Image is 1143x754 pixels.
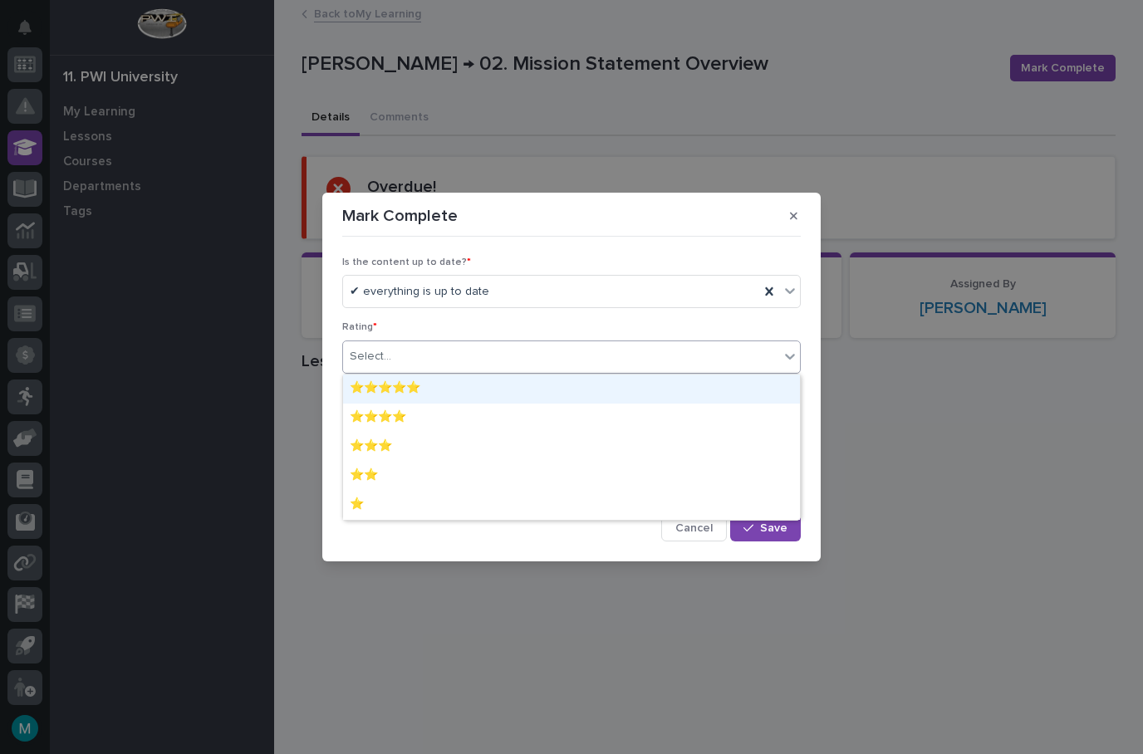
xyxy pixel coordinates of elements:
[350,283,489,301] span: ✔ everything is up to date
[343,491,800,520] div: ⭐
[350,348,391,365] div: Select...
[342,322,377,332] span: Rating
[675,522,713,534] span: Cancel
[661,515,727,541] button: Cancel
[342,206,458,226] p: Mark Complete
[343,433,800,462] div: ⭐⭐⭐
[343,462,800,491] div: ⭐⭐
[343,375,800,404] div: ⭐⭐⭐⭐⭐
[760,522,787,534] span: Save
[343,404,800,433] div: ⭐⭐⭐⭐
[342,257,471,267] span: Is the content up to date?
[730,515,801,541] button: Save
